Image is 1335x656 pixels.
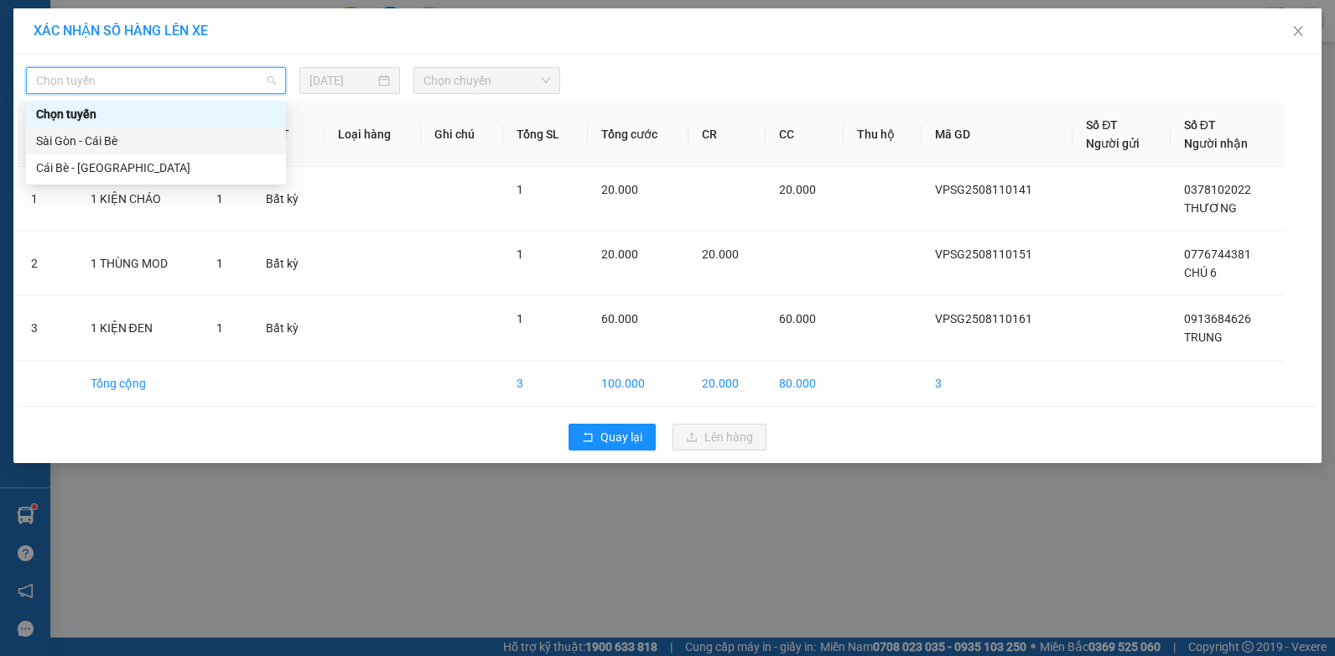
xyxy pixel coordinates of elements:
[1086,118,1118,132] span: Số ĐT
[779,183,816,196] span: 20.000
[582,431,594,445] span: rollback
[77,167,204,232] td: 1 KIỆN CHÁO
[1184,118,1216,132] span: Số ĐT
[1275,8,1322,55] button: Close
[36,132,276,150] div: Sài Gòn - Cái Bè
[423,68,549,93] span: Chọn chuyến
[309,71,375,90] input: 11/08/2025
[34,23,208,39] span: XÁC NHẬN SỐ HÀNG LÊN XE
[421,102,502,167] th: Ghi chú
[18,102,77,167] th: STT
[216,192,223,206] span: 1
[26,101,286,128] div: Chọn tuyến
[688,102,766,167] th: CR
[844,102,922,167] th: Thu hộ
[517,312,523,325] span: 1
[36,68,276,93] span: Chọn tuyến
[673,424,766,450] button: uploadLên hàng
[1184,183,1251,196] span: 0378102022
[922,361,1073,407] td: 3
[77,232,204,296] td: 1 THÙNG MOD
[588,361,688,407] td: 100.000
[601,247,638,261] span: 20.000
[702,247,739,261] span: 20.000
[1291,24,1305,38] span: close
[517,183,523,196] span: 1
[601,312,638,325] span: 60.000
[935,247,1032,261] span: VPSG2508110151
[77,296,204,361] td: 1 KIỆN ĐEN
[922,102,1073,167] th: Mã GD
[688,361,766,407] td: 20.000
[18,296,77,361] td: 3
[1184,137,1248,150] span: Người nhận
[18,167,77,232] td: 1
[36,159,276,177] div: Cái Bè - [GEOGRAPHIC_DATA]
[18,232,77,296] td: 2
[1086,137,1140,150] span: Người gửi
[1184,266,1217,279] span: CHÚ 6
[1184,201,1237,215] span: THƯƠNG
[252,232,325,296] td: Bất kỳ
[503,102,588,167] th: Tổng SL
[216,321,223,335] span: 1
[517,247,523,261] span: 1
[1184,331,1223,344] span: TRUNG
[1184,312,1251,325] span: 0913684626
[503,361,588,407] td: 3
[779,312,816,325] span: 60.000
[26,128,286,154] div: Sài Gòn - Cái Bè
[600,428,642,446] span: Quay lại
[36,105,276,123] div: Chọn tuyến
[588,102,688,167] th: Tổng cước
[1184,247,1251,261] span: 0776744381
[935,312,1032,325] span: VPSG2508110161
[26,154,286,181] div: Cái Bè - Sài Gòn
[766,361,843,407] td: 80.000
[252,102,325,167] th: ĐVT
[935,183,1032,196] span: VPSG2508110141
[252,167,325,232] td: Bất kỳ
[601,183,638,196] span: 20.000
[77,361,204,407] td: Tổng cộng
[569,424,656,450] button: rollbackQuay lại
[252,296,325,361] td: Bất kỳ
[325,102,421,167] th: Loại hàng
[216,257,223,270] span: 1
[766,102,843,167] th: CC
